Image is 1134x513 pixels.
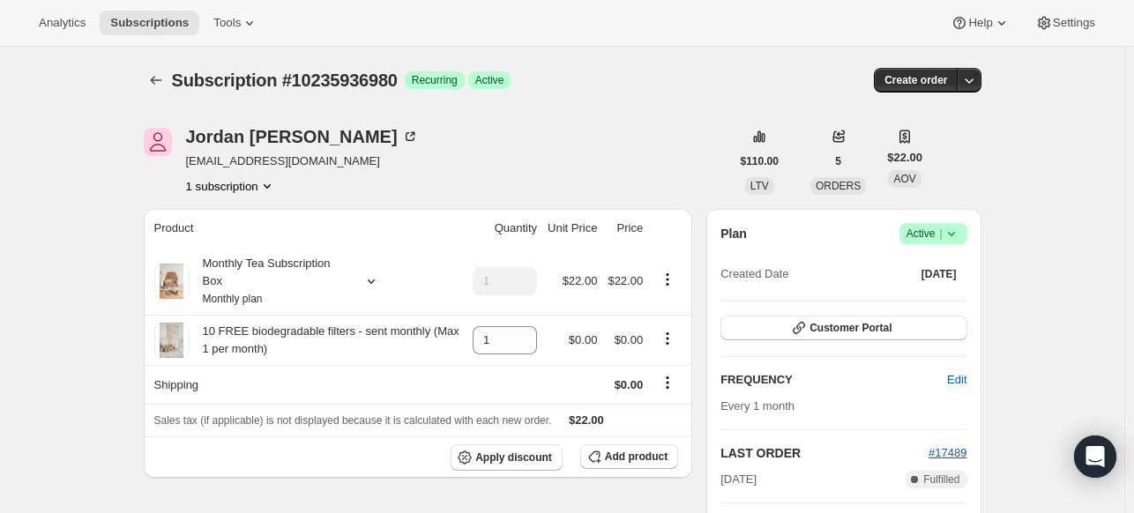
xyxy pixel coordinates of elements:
h2: LAST ORDER [720,444,929,462]
span: Add product [605,450,668,464]
span: Created Date [720,265,788,283]
span: Every 1 month [720,399,795,413]
span: Settings [1053,16,1095,30]
button: Product actions [653,270,682,289]
button: Shipping actions [653,373,682,392]
button: Apply discount [451,444,563,471]
button: Tools [203,11,269,35]
th: Shipping [144,365,468,404]
a: #17489 [929,446,966,459]
button: Help [940,11,1020,35]
span: Customer Portal [809,321,892,335]
div: Jordan [PERSON_NAME] [186,128,419,145]
span: Create order [884,73,947,87]
div: Monthly Tea Subscription Box [190,255,348,308]
span: Analytics [39,16,86,30]
span: Tools [213,16,241,30]
span: Edit [947,371,966,389]
span: $22.00 [887,149,922,167]
th: Quantity [467,209,542,248]
span: | [939,227,942,241]
span: Jordan Knapp [144,128,172,156]
span: [DATE] [720,471,757,488]
div: Open Intercom Messenger [1074,435,1116,478]
h2: FREQUENCY [720,371,947,389]
span: Sales tax (if applicable) is not displayed because it is calculated with each new order. [154,414,552,427]
span: [DATE] [921,267,957,281]
span: 5 [835,154,841,168]
button: Analytics [28,11,96,35]
span: [EMAIL_ADDRESS][DOMAIN_NAME] [186,152,419,170]
span: Active [475,73,504,87]
button: 5 [824,149,852,174]
span: LTV [750,180,769,192]
span: ORDERS [816,180,861,192]
span: Fulfilled [923,472,959,487]
span: Apply discount [475,450,552,465]
div: 10 FREE biodegradable filters - sent monthly (Max 1 per month) [190,323,463,358]
span: $0.00 [569,333,598,346]
th: Unit Price [542,209,602,248]
button: Customer Portal [720,316,966,340]
button: Subscriptions [100,11,199,35]
span: $22.00 [608,274,643,287]
h2: Plan [720,225,747,242]
button: $110.00 [730,149,789,174]
th: Price [602,209,648,248]
span: Subscriptions [110,16,189,30]
button: Subscriptions [144,68,168,93]
button: Product actions [186,177,276,195]
span: $22.00 [569,413,604,427]
th: Product [144,209,468,248]
button: Add product [580,444,678,469]
button: Settings [1025,11,1106,35]
button: Create order [874,68,958,93]
span: AOV [893,173,915,185]
span: $110.00 [741,154,779,168]
span: Active [906,225,960,242]
span: Subscription #10235936980 [172,71,398,90]
span: Recurring [412,73,458,87]
button: #17489 [929,444,966,462]
span: $0.00 [615,378,644,391]
span: $22.00 [563,274,598,287]
span: $0.00 [615,333,644,346]
button: [DATE] [911,262,967,286]
button: Edit [936,366,977,394]
span: Help [968,16,992,30]
small: Monthly plan [203,293,263,305]
button: Product actions [653,329,682,348]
